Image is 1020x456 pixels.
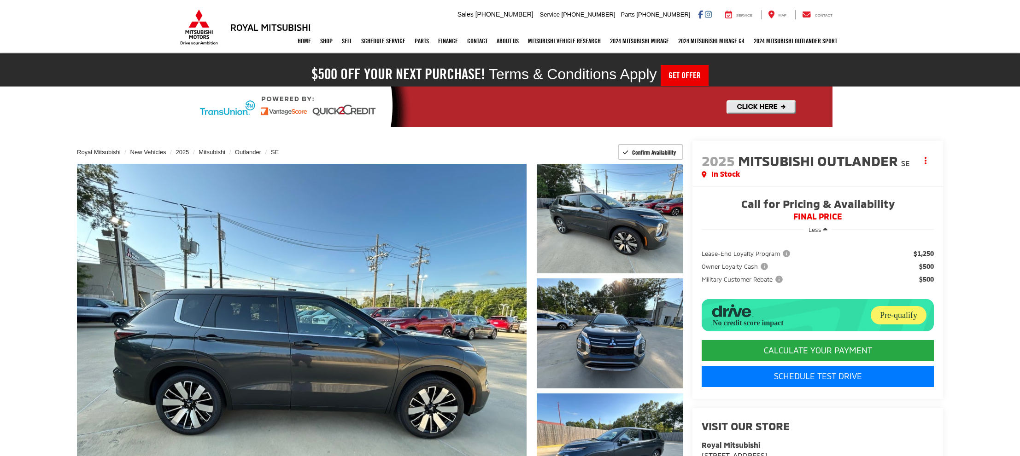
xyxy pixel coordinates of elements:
[537,278,683,388] a: Expand Photo 2
[698,11,703,18] a: Facebook: Click to visit our Facebook page
[523,29,605,52] a: Mitsubishi Vehicle Research
[188,87,832,127] img: Quick2Credit
[605,29,674,52] a: 2024 Mitsubishi Mirage
[176,149,189,156] a: 2025
[702,198,934,212] span: Call for Pricing & Availability
[489,66,657,82] span: Terms & Conditions Apply
[621,11,634,18] span: Parts
[130,149,166,156] a: New Vehicles
[918,153,934,169] button: Actions
[705,11,712,18] a: Instagram: Click to visit our Instagram page
[636,11,690,18] span: [PHONE_NUMBER]
[702,340,934,361] : CALCULATE YOUR PAYMENT
[702,275,786,284] button: Military Customer Rebate
[316,29,337,52] a: Shop
[702,152,735,169] span: 2025
[674,29,749,52] a: 2024 Mitsubishi Mirage G4
[702,212,934,221] span: FINAL PRICE
[178,9,220,45] img: Mitsubishi
[492,29,523,52] a: About Us
[711,169,740,179] span: In Stock
[702,275,785,284] span: Military Customer Rebate
[809,226,821,233] span: Less
[702,249,792,258] span: Lease-End Loyalty Program
[779,13,786,17] span: Map
[457,11,474,18] span: Sales
[235,149,261,156] a: Outlander
[736,13,752,17] span: Service
[914,249,934,258] span: $1,250
[901,159,910,167] span: SE
[718,10,759,19] a: Service
[749,29,842,52] a: 2024 Mitsubishi Outlander SPORT
[618,144,684,160] button: Confirm Availability
[702,420,934,432] h2: Visit our Store
[410,29,434,52] a: Parts: Opens in a new tab
[535,162,685,275] img: 2025 Mitsubishi Outlander SE
[738,152,901,169] span: Mitsubishi Outlander
[702,262,771,271] button: Owner Loyalty Cash
[761,10,793,19] a: Map
[702,262,770,271] span: Owner Loyalty Cash
[230,22,311,32] h3: Royal Mitsubishi
[702,249,793,258] button: Lease-End Loyalty Program
[540,11,560,18] span: Service
[795,10,839,19] a: Contact
[311,68,485,81] h2: $500 off your next purchase!
[702,366,934,387] a: Schedule Test Drive
[434,29,463,52] a: Finance
[535,277,685,390] img: 2025 Mitsubishi Outlander SE
[77,149,121,156] a: Royal Mitsubishi
[919,275,934,284] span: $500
[562,11,616,18] span: [PHONE_NUMBER]
[661,65,709,86] a: Get Offer
[804,221,832,238] button: Less
[537,164,683,274] a: Expand Photo 1
[271,149,279,156] a: SE
[293,29,316,52] a: Home
[702,440,760,449] strong: Royal Mitsubishi
[199,149,225,156] a: Mitsubishi
[463,29,492,52] a: Contact
[925,157,926,164] span: dropdown dots
[475,11,533,18] span: [PHONE_NUMBER]
[815,13,832,17] span: Contact
[337,29,357,52] a: Sell
[632,149,676,156] span: Confirm Availability
[357,29,410,52] a: Schedule Service: Opens in a new tab
[919,262,934,271] span: $500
